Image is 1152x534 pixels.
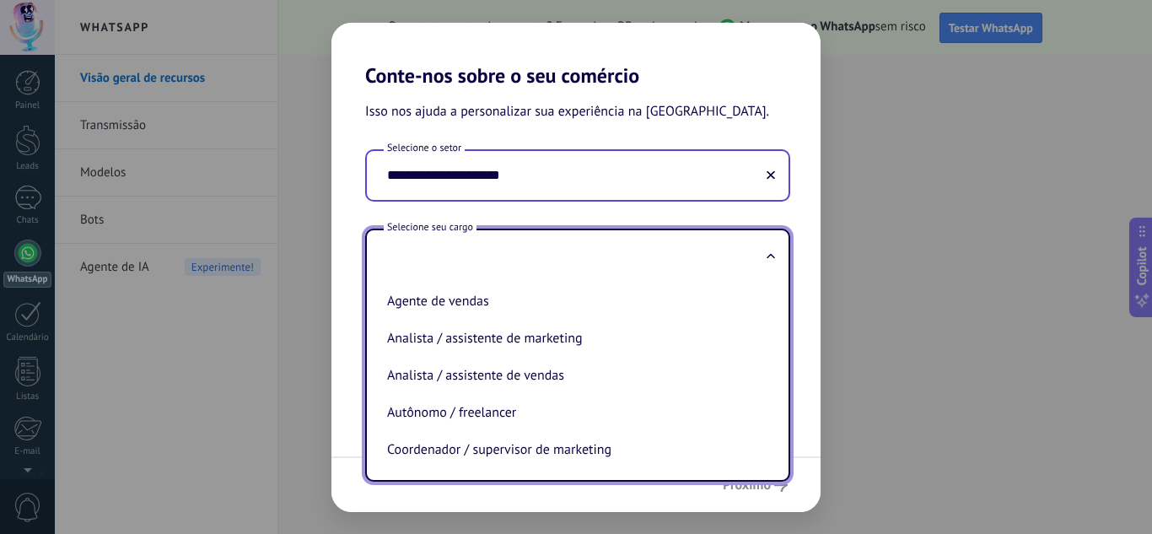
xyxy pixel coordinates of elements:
span: Isso nos ajuda a personalizar sua experiência na [GEOGRAPHIC_DATA]. [365,101,769,123]
li: Coordenador / supervisor de marketing [380,431,768,468]
li: Analista / assistente de vendas [380,357,768,394]
h2: Conte-nos sobre o seu comércio [331,23,821,88]
li: Agente de vendas [380,283,768,320]
li: Coordenador / supervisor de vendas [380,468,768,505]
li: Analista / assistente de marketing [380,320,768,357]
li: Autônomo / freelancer [380,394,768,431]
